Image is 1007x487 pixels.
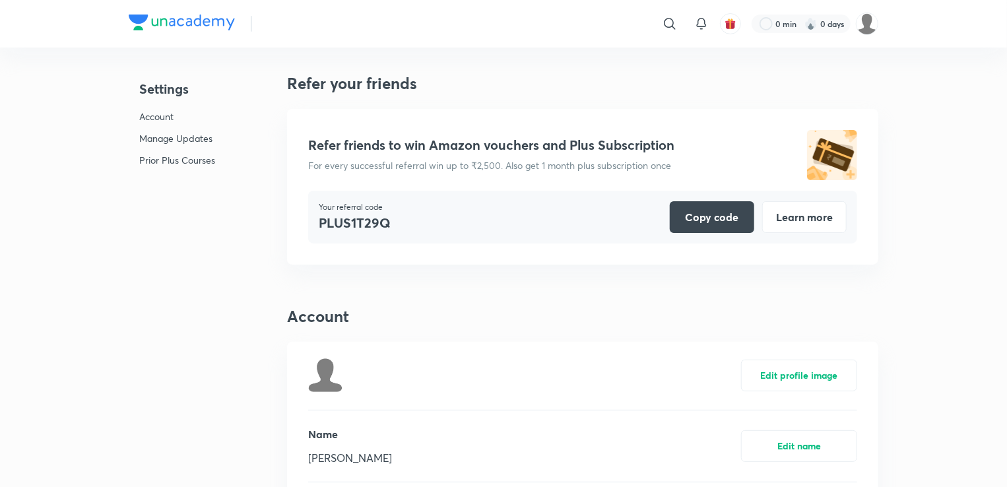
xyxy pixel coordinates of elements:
[308,358,342,392] img: Avatar
[670,201,754,233] button: Copy code
[762,201,847,233] button: Learn more
[741,430,857,462] button: Edit name
[804,17,818,30] img: streak
[319,201,391,213] p: Your referral code
[139,110,215,123] p: Account
[807,130,857,180] img: referral
[139,79,215,99] h4: Settings
[720,13,741,34] button: avatar
[129,15,235,34] a: Company Logo
[725,18,736,30] img: avatar
[139,153,215,167] p: Prior Plus Courses
[319,213,391,233] h4: PLUS1T29Q
[308,426,392,442] p: Name
[308,137,674,153] h4: Refer friends to win Amazon vouchers and Plus Subscription
[308,450,392,466] p: [PERSON_NAME]
[308,158,671,172] p: For every successful referral win up to ₹2,500. Also get 1 month plus subscription once
[129,15,235,30] img: Company Logo
[856,13,878,35] img: savinay shende
[287,307,878,326] h3: Account
[139,131,215,145] p: Manage Updates
[741,360,857,391] button: Edit profile image
[287,74,878,93] h3: Refer your friends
